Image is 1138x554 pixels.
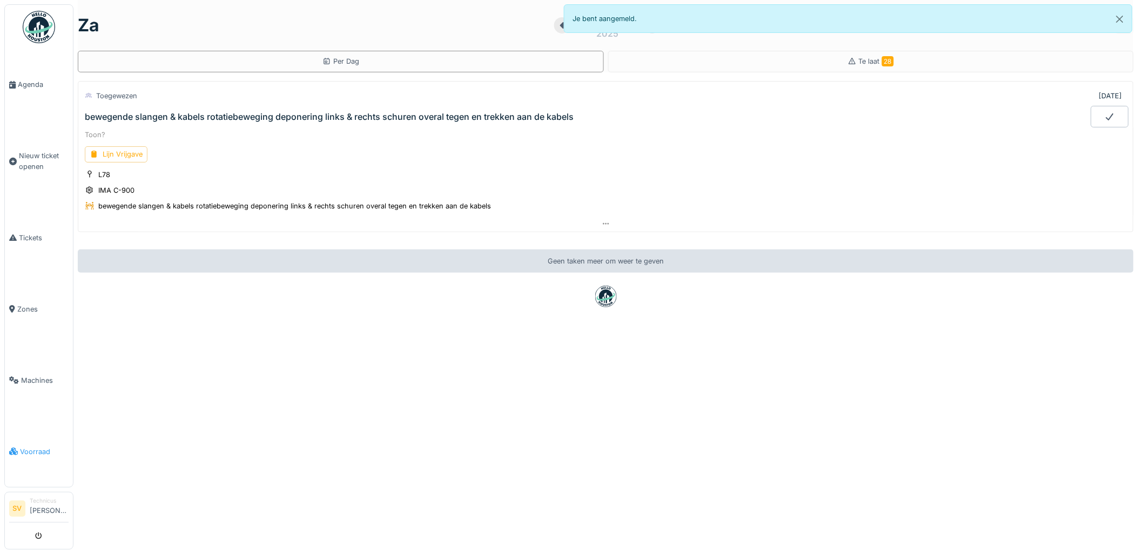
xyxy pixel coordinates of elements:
div: Toon? [85,130,1127,140]
img: badge-BVDL4wpA.svg [595,286,617,307]
a: Zones [5,273,73,344]
div: IMA C-900 [98,185,134,195]
h1: za [78,15,99,36]
span: Tickets [19,233,69,243]
li: [PERSON_NAME] [30,497,69,520]
div: L78 [98,170,110,180]
div: Per Dag [322,56,359,66]
a: Voorraad [5,416,73,487]
div: Toegewezen [96,91,137,101]
a: SV Technicus[PERSON_NAME] [9,497,69,523]
span: Te laat [859,57,894,65]
a: Tickets [5,202,73,273]
a: Agenda [5,49,73,120]
div: [DATE] [1099,91,1122,101]
a: Nieuw ticket openen [5,120,73,202]
div: Je bent aangemeld. [564,4,1133,33]
li: SV [9,501,25,517]
a: Machines [5,344,73,416]
div: Technicus [30,497,69,505]
div: bewegende slangen & kabels rotatiebeweging deponering links & rechts schuren overal tegen en trek... [98,201,491,211]
button: Close [1108,5,1132,33]
div: Lijn Vrijgave [85,146,147,162]
div: 2025 [596,27,618,40]
span: Voorraad [20,447,69,457]
span: Zones [17,304,69,314]
span: Machines [21,375,69,386]
span: Agenda [18,79,69,90]
div: Geen taken meer om weer te geven [78,249,1134,273]
div: bewegende slangen & kabels rotatiebeweging deponering links & rechts schuren overal tegen en trek... [85,112,574,122]
span: Nieuw ticket openen [19,151,69,171]
span: 28 [882,56,894,66]
img: Badge_color-CXgf-gQk.svg [23,11,55,43]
